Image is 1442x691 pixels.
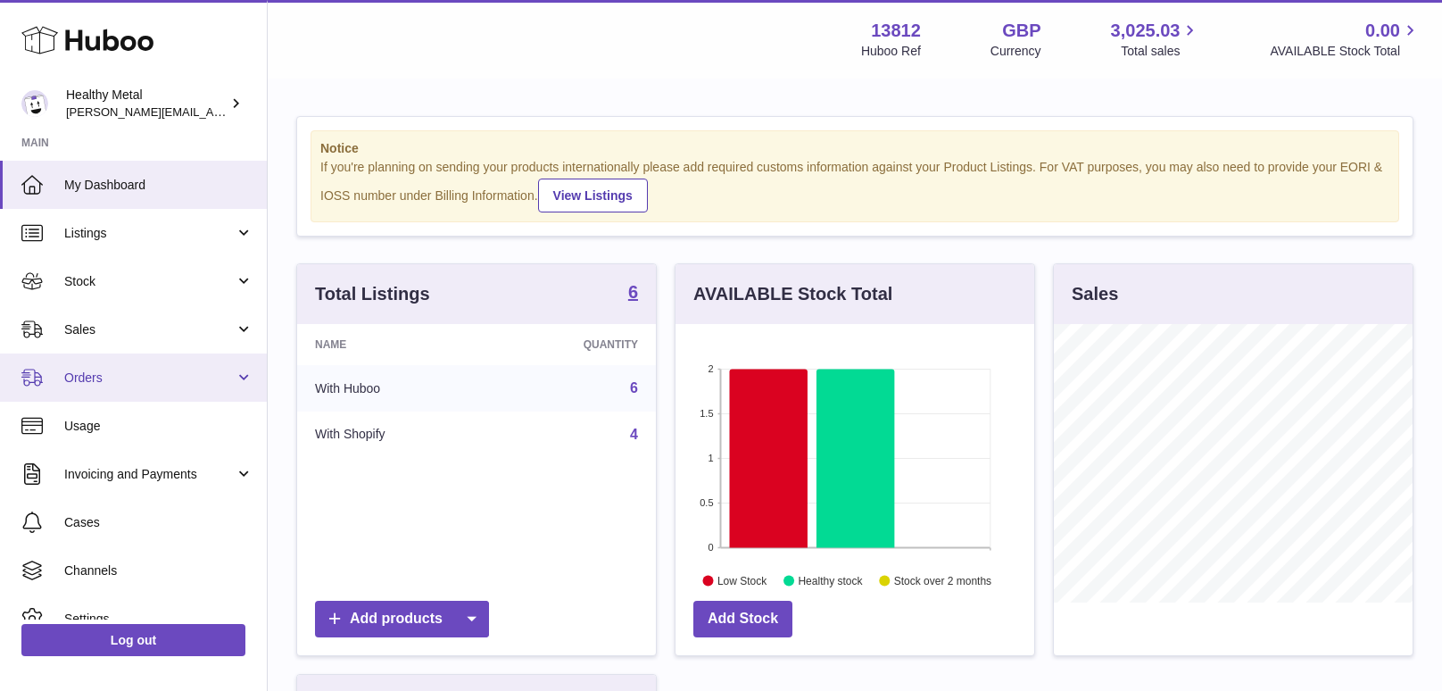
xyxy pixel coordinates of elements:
[630,427,638,442] a: 4
[894,574,991,587] text: Stock over 2 months
[320,140,1389,157] strong: Notice
[693,282,892,306] h3: AVAILABLE Stock Total
[628,283,638,301] strong: 6
[708,453,713,463] text: 1
[66,104,358,119] span: [PERSON_NAME][EMAIL_ADDRESS][DOMAIN_NAME]
[297,324,491,365] th: Name
[1002,19,1040,43] strong: GBP
[64,611,253,628] span: Settings
[64,225,235,242] span: Listings
[708,542,713,553] text: 0
[871,19,921,43] strong: 13812
[1365,19,1400,43] span: 0.00
[64,177,253,194] span: My Dashboard
[21,624,245,656] a: Log out
[630,380,638,395] a: 6
[717,574,767,587] text: Low Stock
[64,273,235,290] span: Stock
[708,363,713,374] text: 2
[1111,19,1181,43] span: 3,025.03
[700,408,713,419] text: 1.5
[21,90,48,117] img: jose@healthy-metal.com
[693,601,792,637] a: Add Stock
[798,574,863,587] text: Healthy stock
[861,43,921,60] div: Huboo Ref
[628,283,638,304] a: 6
[1121,43,1200,60] span: Total sales
[1111,19,1201,60] a: 3,025.03 Total sales
[315,282,430,306] h3: Total Listings
[297,412,491,458] td: With Shopify
[1270,43,1421,60] span: AVAILABLE Stock Total
[538,179,648,212] a: View Listings
[64,514,253,531] span: Cases
[64,418,253,435] span: Usage
[64,321,235,338] span: Sales
[320,159,1389,212] div: If you're planning on sending your products internationally please add required customs informati...
[64,370,235,387] span: Orders
[1072,282,1118,306] h3: Sales
[1270,19,1421,60] a: 0.00 AVAILABLE Stock Total
[491,324,656,365] th: Quantity
[990,43,1041,60] div: Currency
[66,87,227,121] div: Healthy Metal
[64,562,253,579] span: Channels
[315,601,489,637] a: Add products
[64,466,235,483] span: Invoicing and Payments
[297,365,491,412] td: With Huboo
[700,497,713,508] text: 0.5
